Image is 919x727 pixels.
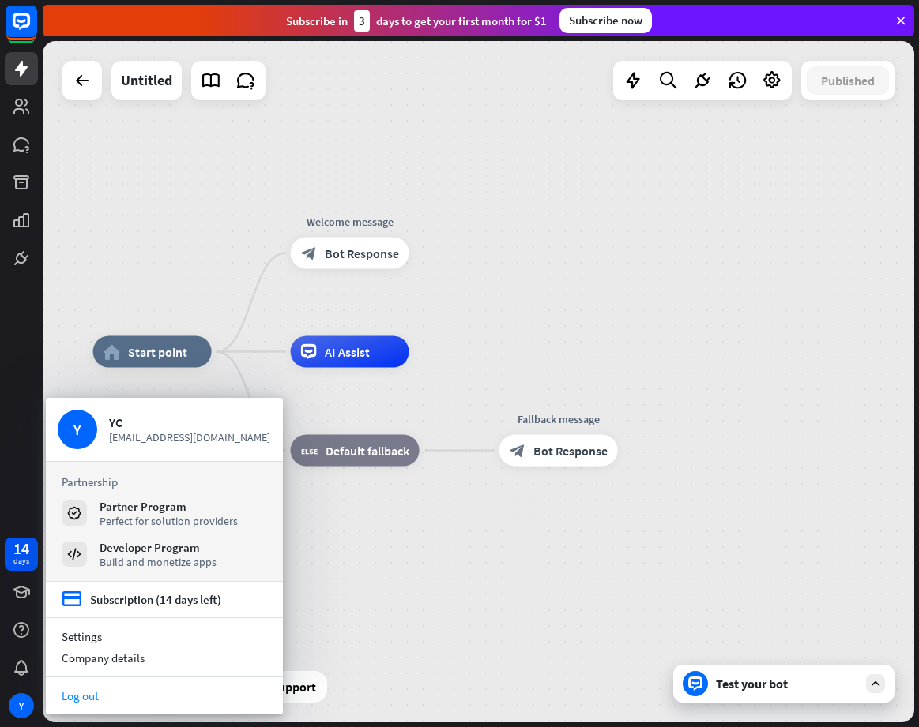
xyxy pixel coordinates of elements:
a: Partner Program Perfect for solution providers [62,499,267,527]
button: Published [807,66,889,95]
div: Subscribe in days to get your first month for $1 [286,10,547,32]
div: Fallback message [488,411,630,427]
a: Settings [46,626,283,647]
div: Test your bot [716,676,858,691]
span: Support [271,674,316,699]
div: Developer Program [100,540,217,555]
a: Developer Program Build and monetize apps [62,540,267,568]
i: home_2 [104,344,120,360]
span: AI Assist [325,344,370,360]
div: Subscription (14 days left) [90,592,221,607]
a: credit_card Subscription (14 days left) [62,590,221,609]
div: Perfect for solution providers [100,514,238,528]
div: days [13,556,29,567]
div: Build and monetize apps [100,555,217,569]
div: Y [9,693,34,718]
div: YC [109,414,271,430]
i: credit_card [62,590,82,609]
span: Bot Response [325,245,399,261]
div: 14 [13,542,29,556]
a: Log out [46,685,283,706]
i: block_bot_response [510,443,525,459]
span: [EMAIL_ADDRESS][DOMAIN_NAME] [109,430,271,444]
a: Y YC [EMAIL_ADDRESS][DOMAIN_NAME] [58,410,271,449]
div: Company details [46,647,283,669]
div: Welcome message [279,214,421,230]
div: 3 [354,10,370,32]
div: Y [58,410,97,449]
i: block_fallback [301,443,318,459]
span: Default fallback [326,443,409,459]
h3: Partnership [62,474,267,489]
div: Untitled [121,61,172,100]
a: 14 days [5,538,38,571]
span: Start point [128,344,187,360]
div: Partner Program [100,499,238,514]
span: Bot Response [533,443,608,459]
i: block_bot_response [301,245,317,261]
button: Open LiveChat chat widget [13,6,60,54]
div: Subscribe now [559,8,652,33]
